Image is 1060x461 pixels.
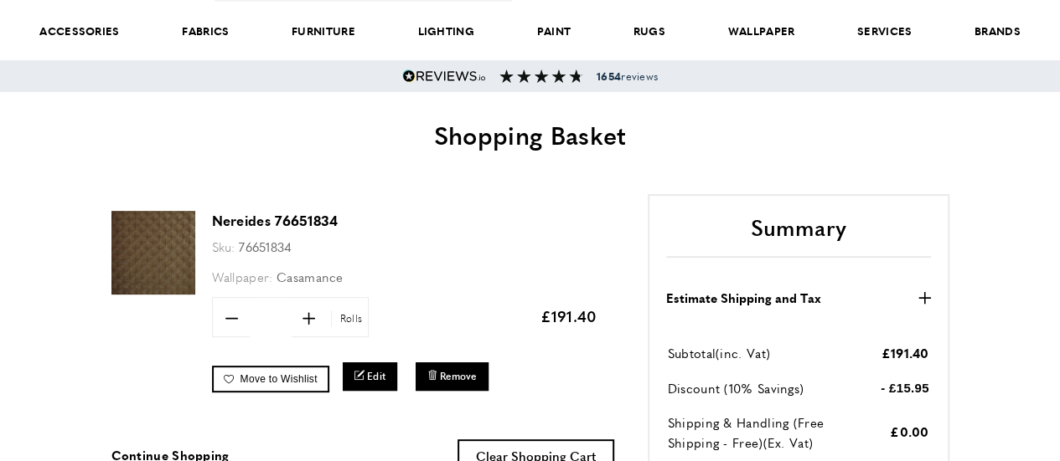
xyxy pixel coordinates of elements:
img: Reviews.io 5 stars [402,69,486,83]
button: Remove Nereides 76651834 [416,362,489,390]
span: Remove [440,369,477,383]
td: Discount (10% Savings) [668,378,861,411]
span: Accessories [8,6,151,57]
a: Nereides 76651834 [111,283,195,297]
span: Sku: [212,238,235,255]
a: Furniture [261,6,386,57]
span: £191.40 [881,344,928,361]
span: Edit [367,369,385,383]
h2: Summary [666,213,931,258]
a: Lighting [386,6,505,57]
button: Estimate Shipping and Tax [666,288,931,308]
a: Rugs [602,6,696,57]
span: 76651834 [239,238,292,255]
span: (inc. Vat) [716,344,770,361]
span: Shipping & Handling (Free Shipping - Free) [668,413,825,451]
img: Nereides 76651834 [111,211,195,295]
a: Move to Wishlist [212,366,329,392]
span: Shopping Basket [434,116,627,152]
a: Services [826,6,944,57]
span: Wallpaper: [212,268,273,285]
strong: Estimate Shipping and Tax [666,288,821,308]
a: Fabrics [151,6,261,57]
strong: 1654 [597,69,621,84]
a: Wallpaper [696,6,825,57]
a: Nereides 76651834 [212,211,339,230]
a: Edit Nereides 76651834 [343,362,398,390]
span: (Ex. Vat) [763,433,813,451]
span: reviews [597,69,658,83]
a: Brands [944,6,1052,57]
span: £191.40 [540,305,597,326]
span: Move to Wishlist [240,373,318,385]
td: - £15.95 [862,378,928,411]
span: Casamance [277,268,344,285]
span: Subtotal [668,344,716,361]
span: £0.00 [890,423,929,440]
a: Paint [505,6,602,57]
img: Reviews section [499,69,583,83]
span: Rolls [331,310,367,326]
